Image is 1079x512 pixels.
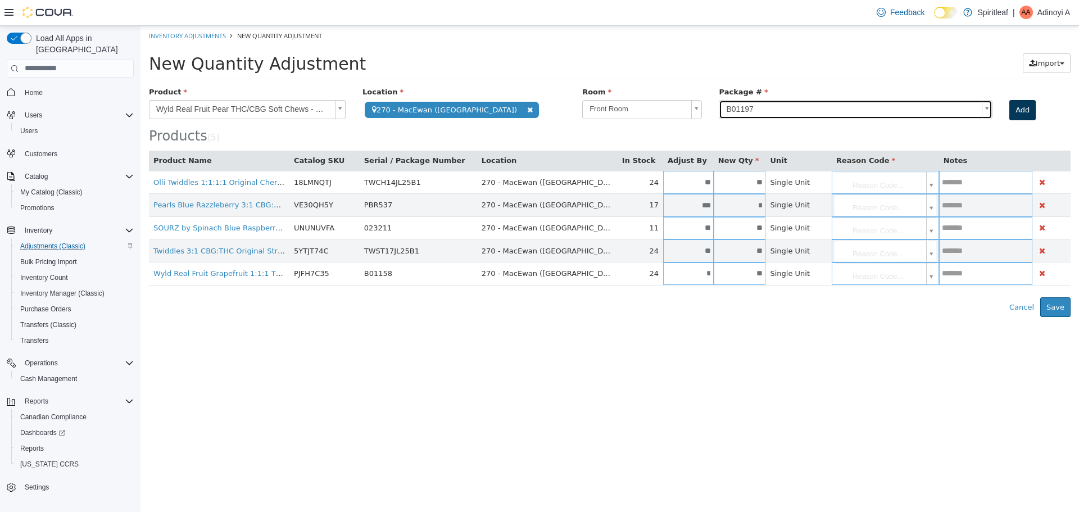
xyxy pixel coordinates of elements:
span: Single Unit [629,221,669,229]
span: Users [20,108,134,122]
span: 270 - MacEwan ([GEOGRAPHIC_DATA]) (Front Room) [341,152,531,161]
p: Spiritleaf [978,6,1008,19]
td: 24 [477,237,523,260]
button: Location [341,129,378,141]
a: B01197 [578,74,852,93]
span: Transfers (Classic) [16,318,134,332]
td: TWST17JL25B1 [219,214,337,237]
a: My Catalog (Classic) [16,185,87,199]
a: Dashboards [11,425,138,441]
a: Reason Code... [694,169,796,190]
span: Home [20,85,134,99]
span: AA [1022,6,1031,19]
a: Reason Code... [694,215,796,236]
span: Promotions [20,203,55,212]
div: Adinoyi A [1019,6,1033,19]
a: Adjustments (Classic) [16,239,90,253]
a: Inventory Count [16,271,72,284]
button: Save [900,271,930,292]
span: My Catalog (Classic) [20,188,83,197]
button: Delete Product [896,241,907,254]
button: Canadian Compliance [11,409,138,425]
td: 24 [477,214,523,237]
a: Reason Code... [694,192,796,213]
img: Cova [22,7,73,18]
a: Promotions [16,201,59,215]
span: Room [442,62,471,70]
button: Import [882,28,930,48]
span: 270 - MacEwan ([GEOGRAPHIC_DATA]) (Front Room) [341,198,531,206]
button: Cash Management [11,371,138,387]
span: Bulk Pricing Import [16,255,134,269]
span: Package # [578,62,627,70]
span: Reports [20,395,134,408]
span: Load All Apps in [GEOGRAPHIC_DATA] [31,33,134,55]
button: Users [20,108,47,122]
a: Bulk Pricing Import [16,255,81,269]
span: Canadian Compliance [16,410,134,424]
span: Reason Code... [694,215,781,237]
span: Single Unit [629,243,669,252]
button: Home [2,84,138,101]
button: Purchase Orders [11,301,138,317]
span: Dashboards [20,428,65,437]
button: Cancel [863,271,900,292]
span: Reason Code... [694,237,781,260]
td: VE30QH5Y [149,168,219,191]
span: Inventory Manager (Classic) [20,289,105,298]
span: Inventory Manager (Classic) [16,287,134,300]
a: Home [20,86,47,99]
span: Transfers [20,336,48,345]
span: Catalog [20,170,134,183]
span: Settings [20,480,134,494]
span: Dashboards [16,426,134,439]
span: Bulk Pricing Import [20,257,77,266]
span: Products [8,102,67,118]
span: Inventory Count [20,273,68,282]
span: Reports [16,442,134,455]
button: Delete Product [896,219,907,232]
button: Reports [2,393,138,409]
button: Catalog SKU [153,129,206,141]
a: Reason Code... [694,146,796,167]
span: Reports [25,397,48,406]
button: Reports [20,395,53,408]
span: Transfers [16,334,134,347]
span: [US_STATE] CCRS [20,460,79,469]
span: Home [25,88,43,97]
span: Catalog [25,172,48,181]
td: PBR537 [219,168,337,191]
a: Transfers (Classic) [16,318,81,332]
span: Washington CCRS [16,457,134,471]
a: Customers [20,147,62,161]
span: Product [8,62,47,70]
span: Users [20,126,38,135]
a: Feedback [872,1,929,24]
td: PJFH7C35 [149,237,219,260]
a: Inventory Adjustments [8,6,85,14]
p: Adinoyi A [1037,6,1070,19]
td: 17 [477,168,523,191]
span: Transfers (Classic) [20,320,76,329]
a: Pearls Blue Razzleberry 3:1 CBG:THC - 5 x 6:2mg [13,175,193,183]
td: 023211 [219,191,337,214]
button: Users [11,123,138,139]
a: Inventory Manager (Classic) [16,287,109,300]
a: Users [16,124,42,138]
span: Location [222,62,263,70]
a: Purchase Orders [16,302,76,316]
span: 5 [70,107,76,117]
span: Operations [25,359,58,368]
span: Reason Code... [694,146,781,169]
a: Transfers [16,334,53,347]
button: Notes [803,129,829,141]
span: Feedback [890,7,924,18]
span: New Quantity Adjustment [97,6,182,14]
span: Reason Code [696,130,755,139]
span: Inventory Count [16,271,134,284]
a: Cash Management [16,372,81,386]
a: Twiddles 3:1 CBG:THC Original Strawberry Taffy - 4 Pack [13,221,217,229]
td: 11 [477,191,523,214]
button: Inventory Manager (Classic) [11,286,138,301]
button: Add [869,74,895,94]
